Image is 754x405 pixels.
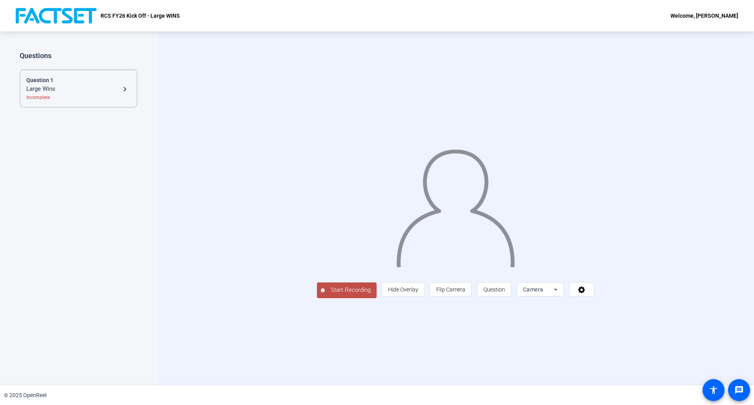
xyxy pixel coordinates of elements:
img: OpenReel logo [16,8,97,24]
button: Flip Camera [430,282,472,297]
button: Question [477,282,511,297]
img: overlay [395,142,516,267]
p: RCS FY26 Kick Off - Large WINS [101,11,180,20]
span: Question [483,286,505,293]
div: © 2025 OpenReel [4,391,46,400]
span: Hide Overlay [388,286,418,293]
div: Welcome, [PERSON_NAME] [670,11,738,20]
div: Questions [20,51,137,60]
button: Start Recording [317,282,377,298]
div: Large Wins [26,84,120,94]
div: Question 1 [26,76,131,84]
span: Start Recording [325,286,377,295]
mat-icon: message [734,385,744,395]
span: Flip Camera [436,286,465,293]
button: Hide Overlay [382,282,425,297]
div: Incomplete [26,94,131,101]
span: Camera [523,286,544,293]
mat-icon: navigate_next [120,84,130,94]
mat-icon: accessibility [709,385,718,395]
